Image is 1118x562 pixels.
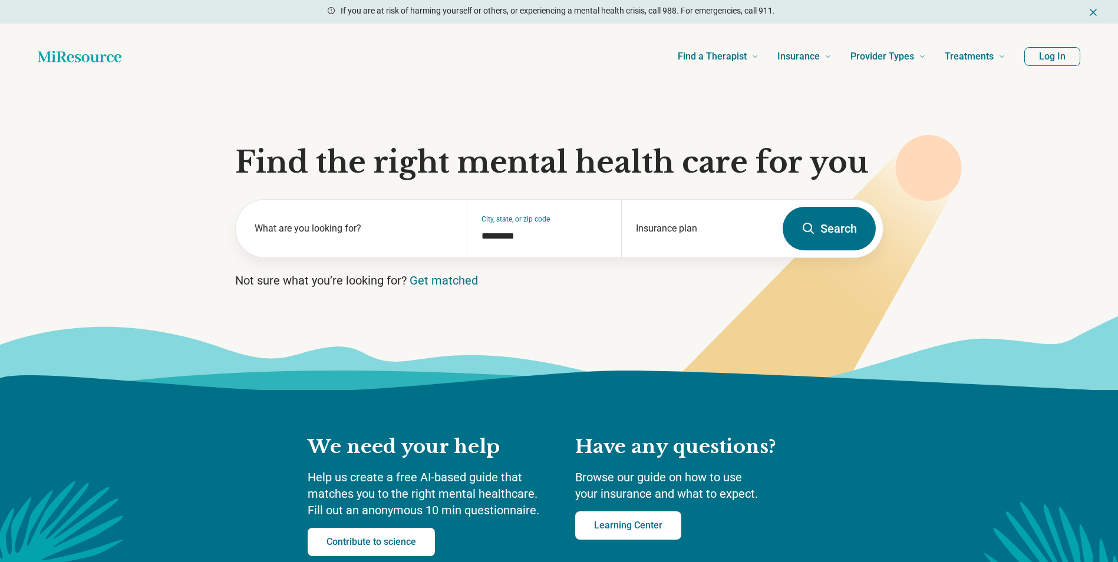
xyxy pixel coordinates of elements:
[341,5,775,17] p: If you are at risk of harming yourself or others, or experiencing a mental health crisis, call 98...
[850,33,926,80] a: Provider Types
[783,207,876,250] button: Search
[678,33,758,80] a: Find a Therapist
[945,48,994,65] span: Treatments
[575,469,811,502] p: Browse our guide on how to use your insurance and what to expect.
[308,469,552,518] p: Help us create a free AI-based guide that matches you to the right mental healthcare. Fill out an...
[678,48,747,65] span: Find a Therapist
[575,435,811,459] h2: Have any questions?
[308,435,552,459] h2: We need your help
[235,272,883,289] p: Not sure what you’re looking for?
[850,48,914,65] span: Provider Types
[308,528,435,556] a: Contribute to science
[575,511,681,540] a: Learning Center
[777,33,832,80] a: Insurance
[1024,47,1080,66] button: Log In
[410,273,478,287] a: Get matched
[255,222,453,236] label: What are you looking for?
[777,48,820,65] span: Insurance
[1087,5,1099,19] button: Dismiss
[235,145,883,180] h1: Find the right mental health care for you
[38,45,121,68] a: Home page
[945,33,1005,80] a: Treatments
